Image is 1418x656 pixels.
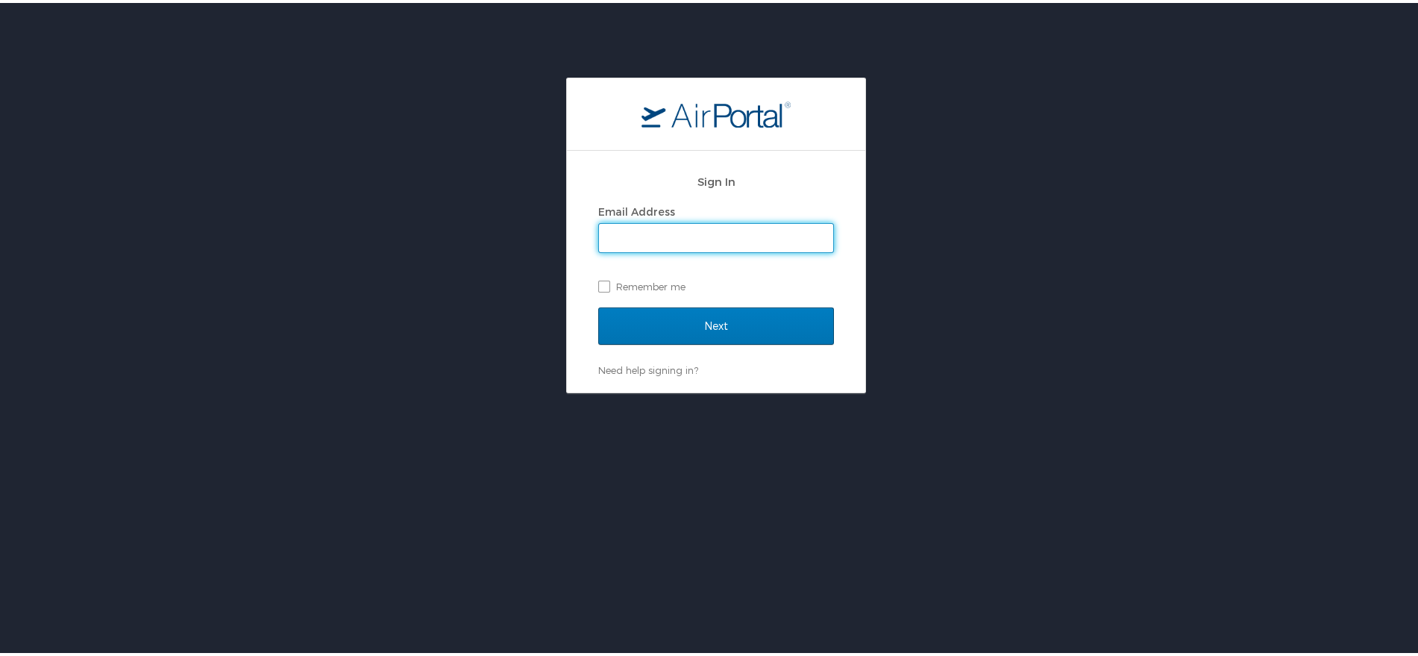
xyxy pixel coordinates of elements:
a: Need help signing in? [598,361,698,373]
input: Next [598,304,834,342]
h2: Sign In [598,170,834,187]
label: Remember me [598,272,834,295]
img: logo [641,98,791,125]
label: Email Address [598,202,675,215]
